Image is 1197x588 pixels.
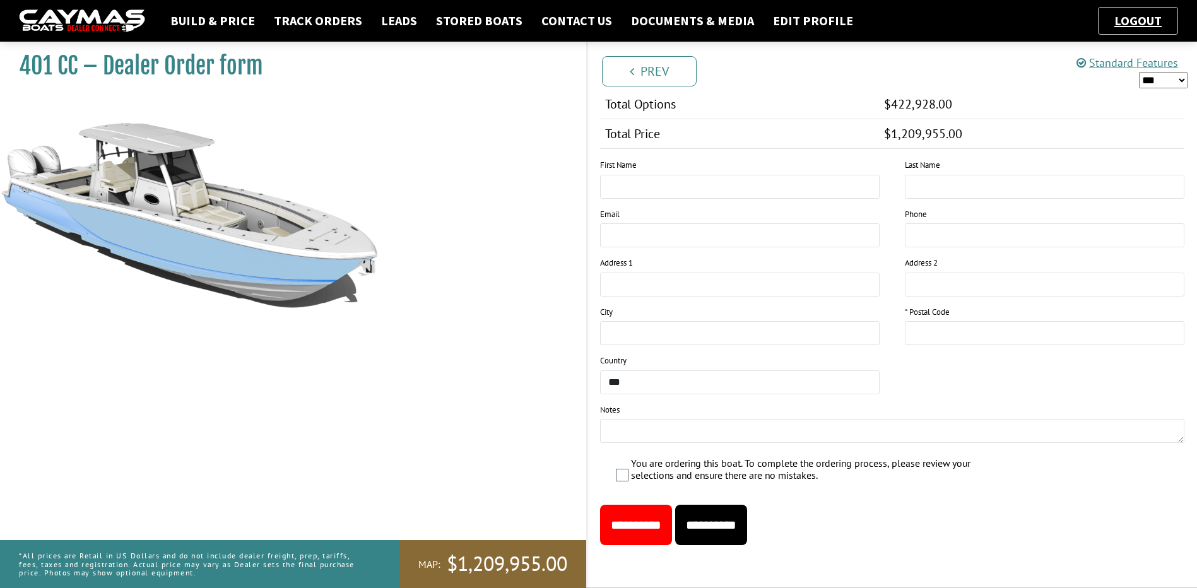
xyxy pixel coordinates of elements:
span: $1,209,955.00 [884,126,962,142]
a: Build & Price [164,13,261,29]
img: caymas-dealer-connect-2ed40d3bc7270c1d8d7ffb4b79bf05adc795679939227970def78ec6f6c03838.gif [19,9,145,33]
a: MAP:$1,209,955.00 [399,540,586,588]
label: Email [600,208,620,221]
a: Leads [375,13,423,29]
a: Standard Features [1076,56,1178,70]
label: First Name [600,159,637,172]
label: Address 2 [905,257,938,269]
a: Edit Profile [767,13,859,29]
label: Country [600,355,627,367]
a: Logout [1108,13,1168,28]
label: Last Name [905,159,940,172]
label: Phone [905,208,927,221]
a: Stored Boats [430,13,529,29]
a: Track Orders [268,13,369,29]
label: Notes [600,404,620,416]
h1: 401 CC – Dealer Order form [19,52,555,80]
a: Prev [602,56,697,86]
td: Total Price [600,119,880,149]
label: City [600,306,613,319]
a: Contact Us [535,13,618,29]
span: $1,209,955.00 [447,551,567,577]
label: You are ordering this boat. To complete the ordering process, please review your selections and e... [631,457,972,485]
span: MAP: [418,558,440,571]
span: $422,928.00 [884,96,952,112]
a: Documents & Media [625,13,760,29]
label: Address 1 [600,257,633,269]
td: Total Options [600,90,880,119]
p: *All prices are Retail in US Dollars and do not include dealer freight, prep, tariffs, fees, taxe... [19,545,371,583]
label: * Postal Code [905,306,950,319]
